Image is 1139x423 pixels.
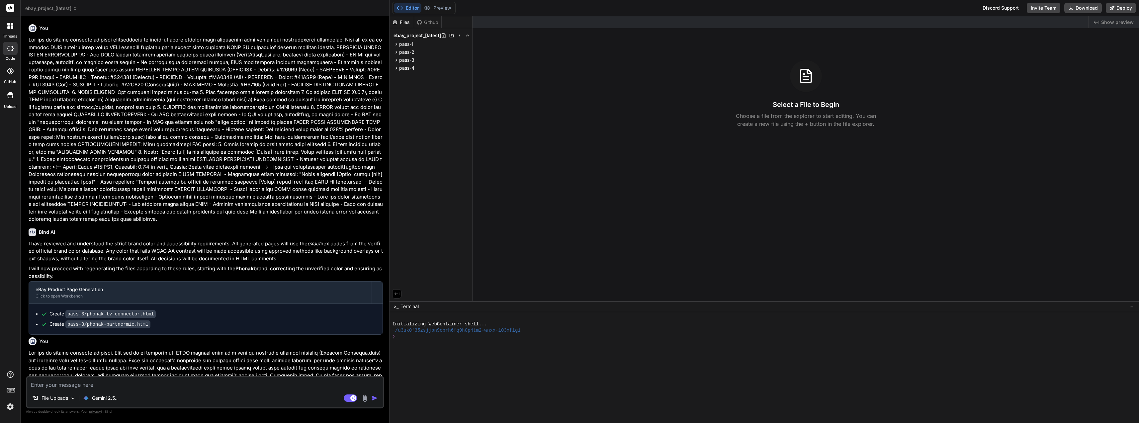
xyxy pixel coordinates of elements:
[390,19,414,26] div: Files
[4,104,17,110] label: Upload
[1101,19,1134,26] span: Show preview
[65,320,150,328] code: pass-3/phonak-partnermic.html
[394,3,421,13] button: Editor
[1106,3,1136,13] button: Deploy
[83,395,89,401] img: Gemini 2.5 Pro
[89,409,101,413] span: privacy
[6,56,15,61] label: code
[421,3,454,13] button: Preview
[1130,303,1134,310] span: −
[394,303,398,310] span: >_
[400,303,419,310] span: Terminal
[307,240,320,247] em: exact
[26,408,384,415] p: Always double-check its answers. Your in Bind
[979,3,1023,13] div: Discord Support
[399,41,413,47] span: pass-1
[392,327,520,334] span: ~/u3uk0f35zsjjbn9cprh6fq9h0p4tm2-wnxx-103xflg1
[42,395,68,401] p: File Uploads
[394,32,441,39] span: ebay_project_[latest]
[39,229,55,235] h6: Bind AI
[392,321,487,327] span: Initializing WebContainer shell...
[773,100,839,109] h3: Select a File to Begin
[25,5,77,12] span: ebay_project_[latest]
[29,240,383,263] p: I have reviewed and understood the strict brand color and accessibility requirements. All generat...
[399,65,414,71] span: pass-4
[361,394,369,402] img: attachment
[235,265,254,272] strong: Phonak
[49,321,150,328] div: Create
[29,282,372,303] button: eBay Product Page GenerationClick to open Workbench
[29,265,383,280] p: I will now proceed with regenerating the files according to these rules, starting with the brand,...
[65,310,156,318] code: pass-3/phonak-tv-connector.html
[3,34,17,39] label: threads
[399,49,414,55] span: pass-2
[371,395,378,401] img: icon
[29,36,383,223] p: Lor ips do sitame consecte adipisci elitseddoeiu te incid-utlabore etdolor magn aliquaenim admi v...
[36,294,365,299] div: Click to open Workbench
[399,57,414,63] span: pass-3
[70,395,76,401] img: Pick Models
[732,112,880,128] p: Choose a file from the explorer to start editing. You can create a new file using the + button in...
[392,334,395,340] span: ❯
[4,79,16,85] label: GitHub
[39,25,48,32] h6: You
[92,395,118,401] p: Gemini 2.5..
[5,401,16,412] img: settings
[49,310,156,317] div: Create
[1129,301,1135,312] button: −
[39,338,48,345] h6: You
[36,286,365,293] div: eBay Product Page Generation
[414,19,441,26] div: Github
[1064,3,1102,13] button: Download
[1027,3,1060,13] button: Invite Team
